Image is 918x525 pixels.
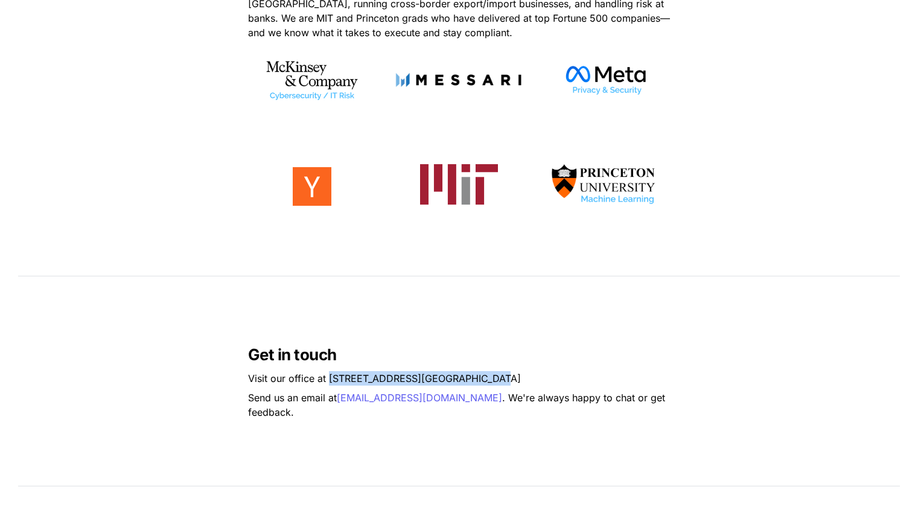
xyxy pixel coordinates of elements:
span: Send us an email at [248,392,337,404]
span: Visit our office at [STREET_ADDRESS] [248,372,421,384]
span: Get in touch [248,345,337,364]
a: [EMAIL_ADDRESS][DOMAIN_NAME] [337,392,502,404]
span: [GEOGRAPHIC_DATA] [421,372,521,384]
